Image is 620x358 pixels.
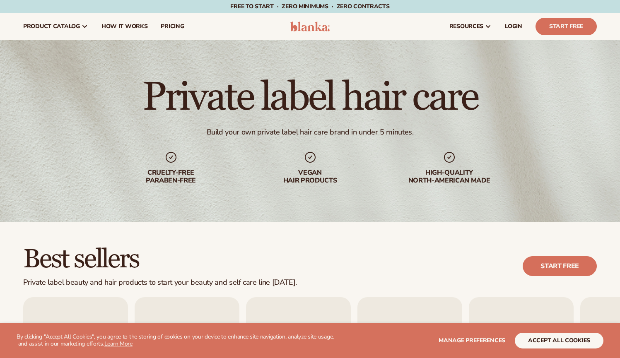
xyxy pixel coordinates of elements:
a: Start free [523,256,597,276]
div: Private label beauty and hair products to start your beauty and self care line [DATE]. [23,278,297,287]
a: pricing [154,13,191,40]
div: Vegan hair products [257,169,363,185]
img: logo [290,22,330,31]
span: LOGIN [505,23,522,30]
div: High-quality North-american made [396,169,502,185]
span: product catalog [23,23,80,30]
span: resources [449,23,483,30]
a: Start Free [536,18,597,35]
span: How It Works [101,23,148,30]
div: Build your own private label hair care brand in under 5 minutes. [207,127,414,137]
span: pricing [161,23,184,30]
button: Manage preferences [439,333,505,348]
button: accept all cookies [515,333,603,348]
h2: Best sellers [23,245,297,273]
a: product catalog [17,13,95,40]
a: resources [443,13,498,40]
a: How It Works [95,13,154,40]
span: Free to start · ZERO minimums · ZERO contracts [230,2,389,10]
p: By clicking "Accept All Cookies", you agree to the storing of cookies on your device to enhance s... [17,334,334,348]
a: LOGIN [498,13,529,40]
div: cruelty-free paraben-free [118,169,224,185]
span: Manage preferences [439,336,505,344]
h1: Private label hair care [142,78,478,118]
a: Learn More [104,340,133,348]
